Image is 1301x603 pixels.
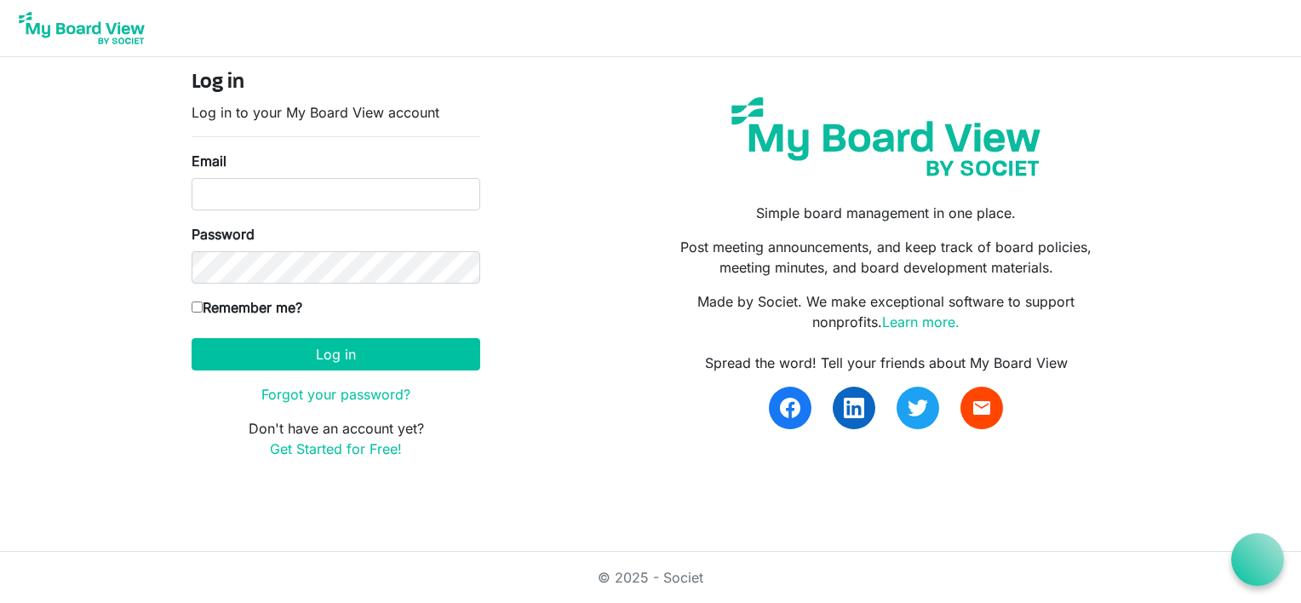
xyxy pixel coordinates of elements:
[971,398,992,418] span: email
[192,151,226,171] label: Email
[192,71,480,95] h4: Log in
[14,7,150,49] img: My Board View Logo
[960,387,1003,429] a: email
[663,291,1109,332] p: Made by Societ. We make exceptional software to support nonprofits.
[270,440,402,457] a: Get Started for Free!
[192,297,302,318] label: Remember me?
[719,84,1053,189] img: my-board-view-societ.svg
[780,398,800,418] img: facebook.svg
[192,338,480,370] button: Log in
[261,386,410,403] a: Forgot your password?
[192,418,480,459] p: Don't have an account yet?
[663,353,1109,373] div: Spread the word! Tell your friends about My Board View
[663,237,1109,278] p: Post meeting announcements, and keep track of board policies, meeting minutes, and board developm...
[192,102,480,123] p: Log in to your My Board View account
[598,569,703,586] a: © 2025 - Societ
[908,398,928,418] img: twitter.svg
[882,313,960,330] a: Learn more.
[663,203,1109,223] p: Simple board management in one place.
[192,224,255,244] label: Password
[192,301,203,313] input: Remember me?
[844,398,864,418] img: linkedin.svg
